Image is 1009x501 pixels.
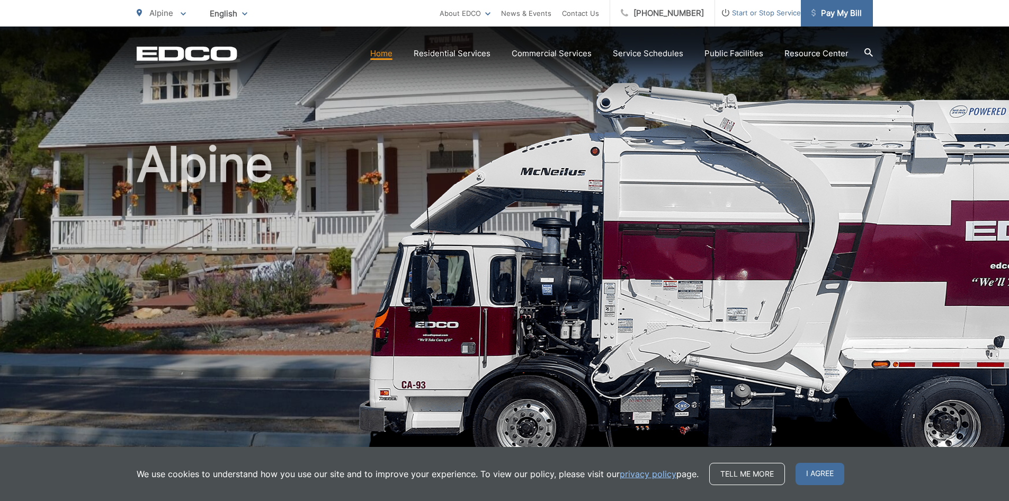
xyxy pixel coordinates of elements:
span: I agree [796,463,844,485]
a: Contact Us [562,7,599,20]
a: Tell me more [709,463,785,485]
a: Commercial Services [512,47,592,60]
a: EDCD logo. Return to the homepage. [137,46,237,61]
a: News & Events [501,7,551,20]
a: Home [370,47,392,60]
a: Residential Services [414,47,490,60]
span: English [202,4,255,23]
a: privacy policy [620,468,676,480]
span: Alpine [149,8,173,18]
a: About EDCO [440,7,490,20]
a: Resource Center [784,47,849,60]
p: We use cookies to understand how you use our site and to improve your experience. To view our pol... [137,468,699,480]
span: Pay My Bill [811,7,862,20]
a: Public Facilities [704,47,763,60]
a: Service Schedules [613,47,683,60]
h1: Alpine [137,138,873,473]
